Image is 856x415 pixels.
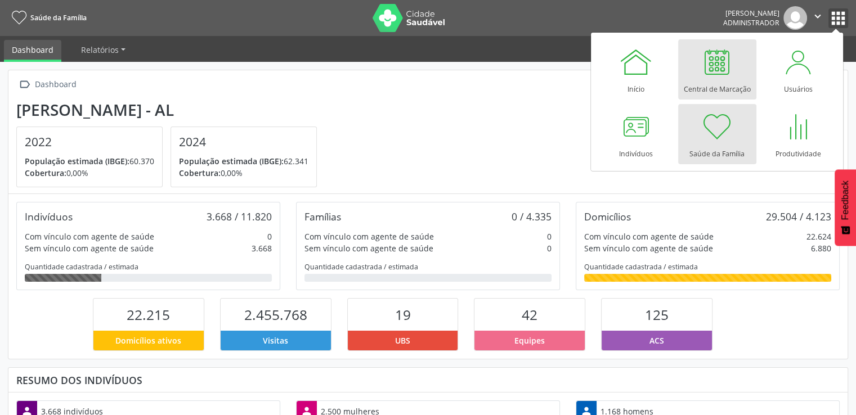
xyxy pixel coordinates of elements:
[304,262,552,272] div: Quantidade cadastrada / estimada
[759,104,837,164] a: Produtividade
[207,210,272,223] div: 3.668 / 11.820
[759,39,837,100] a: Usuários
[25,210,73,223] div: Indivíduos
[115,335,181,346] span: Domicílios ativos
[811,242,831,254] div: 6.880
[179,167,308,179] p: 0,00%
[806,231,831,242] div: 22.624
[16,374,840,386] div: Resumo dos indivíduos
[25,231,154,242] div: Com vínculo com agente de saúde
[584,242,713,254] div: Sem vínculo com agente de saúde
[766,210,831,223] div: 29.504 / 4.123
[304,210,341,223] div: Famílias
[244,305,307,324] span: 2.455.768
[597,39,675,100] a: Início
[33,76,78,93] div: Dashboard
[25,155,154,167] p: 60.370
[522,305,537,324] span: 42
[304,231,434,242] div: Com vínculo com agente de saúde
[597,104,675,164] a: Indivíduos
[512,210,552,223] div: 0 / 4.335
[25,242,154,254] div: Sem vínculo com agente de saúde
[81,44,119,55] span: Relatórios
[16,76,78,93] a:  Dashboard
[547,231,552,242] div: 0
[840,181,850,220] span: Feedback
[179,156,284,166] span: População estimada (IBGE):
[783,6,807,30] img: img
[678,39,756,100] a: Central de Marcação
[649,335,664,346] span: ACS
[25,262,272,272] div: Quantidade cadastrada / estimada
[584,262,831,272] div: Quantidade cadastrada / estimada
[395,335,410,346] span: UBS
[8,8,87,27] a: Saúde da Família
[645,305,669,324] span: 125
[807,6,828,30] button: 
[267,231,272,242] div: 0
[812,10,824,22] i: 
[179,168,221,178] span: Cobertura:
[678,104,756,164] a: Saúde da Família
[263,335,288,346] span: Visitas
[584,210,631,223] div: Domicílios
[723,8,779,18] div: [PERSON_NAME]
[179,135,308,149] h4: 2024
[25,168,66,178] span: Cobertura:
[252,242,272,254] div: 3.668
[4,40,61,62] a: Dashboard
[304,242,433,254] div: Sem vínculo com agente de saúde
[584,231,714,242] div: Com vínculo com agente de saúde
[73,40,133,60] a: Relatórios
[179,155,308,167] p: 62.341
[127,305,170,324] span: 22.215
[16,76,33,93] i: 
[547,242,552,254] div: 0
[835,169,856,246] button: Feedback - Mostrar pesquisa
[25,156,129,166] span: População estimada (IBGE):
[828,8,848,28] button: apps
[25,167,154,179] p: 0,00%
[723,18,779,28] span: Administrador
[25,135,154,149] h4: 2022
[16,101,325,119] div: [PERSON_NAME] - AL
[395,305,411,324] span: 19
[30,13,87,22] span: Saúde da Família
[514,335,545,346] span: Equipes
